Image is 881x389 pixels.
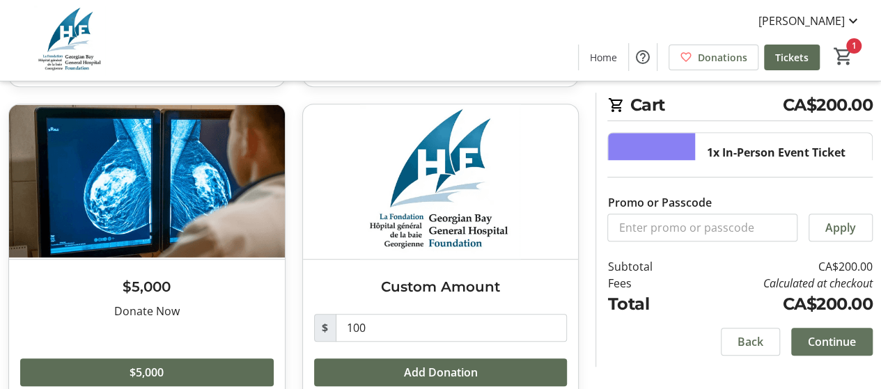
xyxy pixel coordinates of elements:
span: [PERSON_NAME] [758,13,845,29]
span: Donations [698,50,747,65]
span: Tickets [775,50,809,65]
a: Tickets [764,45,820,70]
td: Calculated at checkout [685,275,873,292]
span: Add Donation [403,364,477,381]
img: Georgian Bay General Hospital Foundation's Logo [8,6,132,75]
span: $5,000 [130,364,164,381]
div: Donate Now [20,303,274,319]
td: Subtotal [607,258,684,275]
img: Custom Amount [303,104,579,260]
img: $5,000 [9,104,285,260]
td: CA$200.00 [685,292,873,317]
label: Promo or Passcode [607,194,711,211]
span: Home [590,50,617,65]
button: Cart [831,44,856,69]
button: Add Donation [314,358,568,386]
span: Back [738,333,763,350]
h3: Custom Amount [314,276,568,297]
button: Apply [809,214,873,241]
div: 1x In-Person Event Ticket [706,144,845,161]
span: $ [314,314,336,342]
a: Home [579,45,628,70]
span: CA$200.00 [782,93,873,118]
td: Total [607,292,684,317]
h2: Cart [607,93,873,121]
button: Continue [791,328,873,356]
a: Donations [669,45,758,70]
input: Enter promo or passcode [607,214,797,241]
span: Apply [825,219,856,236]
button: Help [629,43,657,71]
td: CA$200.00 [685,258,873,275]
input: Donation Amount [336,314,568,342]
button: $5,000 [20,358,274,386]
button: [PERSON_NAME] [747,10,873,32]
td: Fees [607,275,684,292]
h3: $5,000 [20,276,274,297]
button: Back [721,328,780,356]
span: Continue [808,333,856,350]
